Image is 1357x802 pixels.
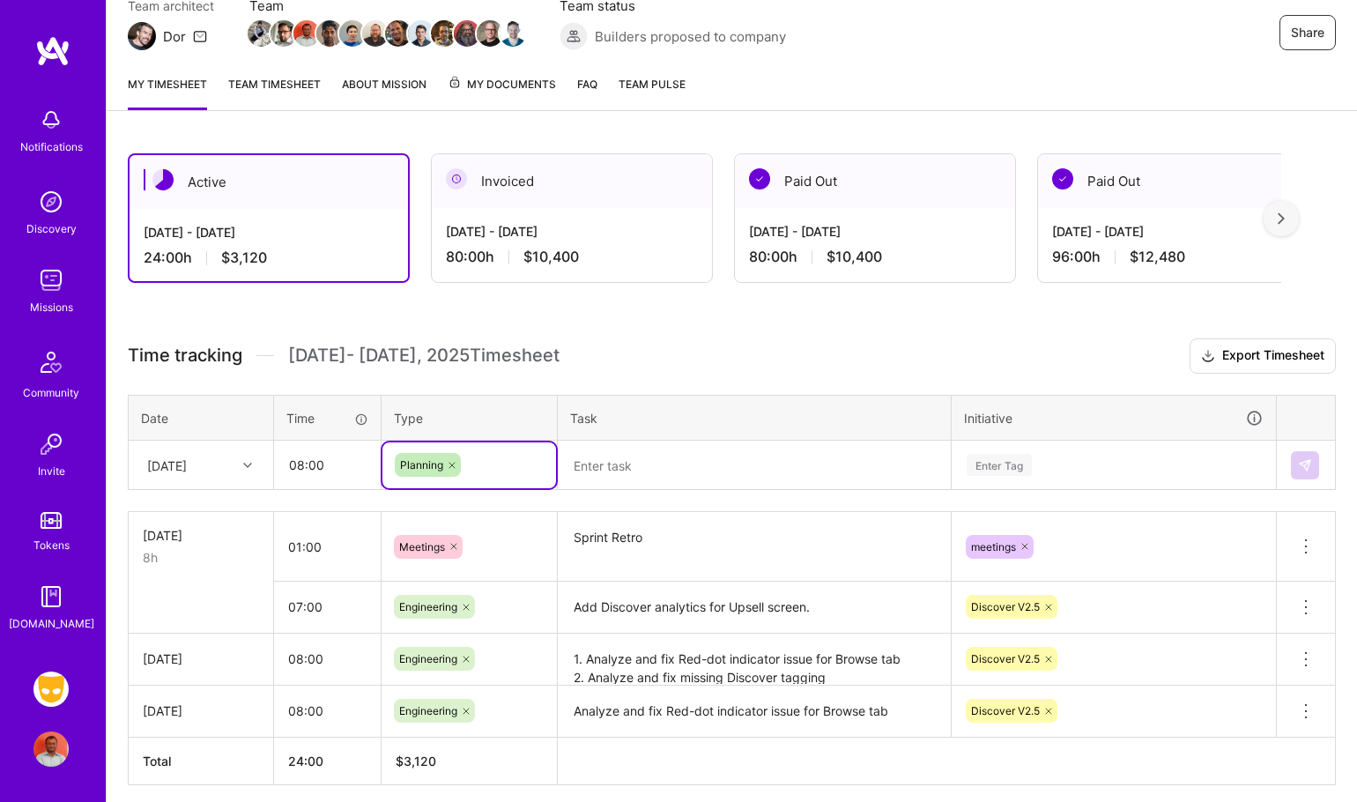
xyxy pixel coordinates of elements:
div: 96:00 h [1052,248,1304,266]
th: 24:00 [274,737,382,784]
div: [DATE] [143,702,259,720]
a: My Documents [448,75,556,110]
span: Discover V2.5 [971,704,1040,717]
a: Team timesheet [228,75,321,110]
a: Team Member Avatar [433,19,456,48]
span: Share [1291,24,1324,41]
a: User Avatar [29,731,73,767]
span: My Documents [448,75,556,94]
img: Submit [1298,458,1312,472]
img: Builders proposed to company [560,22,588,50]
textarea: Analyze and fix Red-dot indicator issue for Browse tab [560,687,949,736]
img: right [1278,212,1285,225]
span: Time tracking [128,345,242,367]
img: User Avatar [33,731,69,767]
span: $10,400 [523,248,579,266]
span: Team Pulse [619,78,686,91]
div: 24:00 h [144,249,394,267]
div: Initiative [964,408,1264,428]
th: Total [129,737,274,784]
img: Grindr: Mobile + BE + Cloud [33,672,69,707]
div: [DATE] - [DATE] [1052,222,1304,241]
img: Team Member Avatar [293,20,320,47]
a: Team Member Avatar [501,19,524,48]
img: tokens [41,512,62,529]
a: My timesheet [128,75,207,110]
img: Invoiced [446,168,467,189]
div: 80:00 h [446,248,698,266]
span: Builders proposed to company [595,27,786,46]
div: Community [23,383,79,402]
input: HH:MM [275,442,380,488]
div: Paid Out [735,154,1015,208]
i: icon Chevron [243,461,252,470]
a: Team Member Avatar [410,19,433,48]
a: Grindr: Mobile + BE + Cloud [29,672,73,707]
div: Dor [163,27,186,46]
div: Invoiced [432,154,712,208]
img: Invite [33,427,69,462]
a: Team Member Avatar [387,19,410,48]
a: Team Member Avatar [364,19,387,48]
div: Tokens [33,536,70,554]
th: Task [558,395,952,441]
span: Engineering [399,652,457,665]
div: [DATE] - [DATE] [749,222,1001,241]
div: [DATE] - [DATE] [144,223,394,241]
img: discovery [33,184,69,219]
span: $12,480 [1130,248,1185,266]
img: Team Member Avatar [431,20,457,47]
div: Paid Out [1038,154,1318,208]
a: Team Member Avatar [295,19,318,48]
span: $10,400 [827,248,882,266]
a: Team Member Avatar [318,19,341,48]
img: bell [33,102,69,137]
th: Type [382,395,558,441]
img: Paid Out [1052,168,1073,189]
div: 8h [143,548,259,567]
button: Share [1279,15,1336,50]
button: Export Timesheet [1190,338,1336,374]
img: logo [35,35,70,67]
div: Notifications [20,137,83,156]
a: Team Member Avatar [249,19,272,48]
img: Team Architect [128,22,156,50]
a: Team Member Avatar [341,19,364,48]
span: meetings [971,540,1016,553]
img: Team Member Avatar [316,20,343,47]
a: About Mission [342,75,426,110]
img: teamwork [33,263,69,298]
a: Team Pulse [619,75,686,110]
a: Team Member Avatar [478,19,501,48]
th: Date [129,395,274,441]
div: Enter Tag [967,451,1032,479]
div: [DATE] [143,526,259,545]
img: Paid Out [749,168,770,189]
span: Engineering [399,704,457,717]
img: Team Member Avatar [500,20,526,47]
span: Discover V2.5 [971,652,1040,665]
input: HH:MM [274,583,381,630]
span: Discover V2.5 [971,600,1040,613]
input: HH:MM [274,635,381,682]
div: [DATE] [147,456,187,474]
div: Discovery [26,219,77,238]
i: icon Download [1201,347,1215,366]
span: [DATE] - [DATE] , 2025 Timesheet [288,345,560,367]
div: Invite [38,462,65,480]
img: guide book [33,579,69,614]
textarea: Add Discover analytics for Upsell screen. [560,583,949,632]
span: $ 3,120 [396,754,436,769]
a: Team Member Avatar [272,19,295,48]
div: Missions [30,298,73,316]
img: Active [152,169,174,190]
input: HH:MM [274,687,381,734]
span: Meetings [399,540,445,553]
textarea: 1. Analyze and fix Red-dot indicator issue for Browse tab 2. Analyze and fix missing Discover tag... [560,635,949,684]
input: HH:MM [274,524,381,570]
div: [DATE] [143,650,259,668]
img: Team Member Avatar [339,20,366,47]
a: FAQ [577,75,597,110]
span: $3,120 [221,249,267,267]
div: [DATE] - [DATE] [446,222,698,241]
